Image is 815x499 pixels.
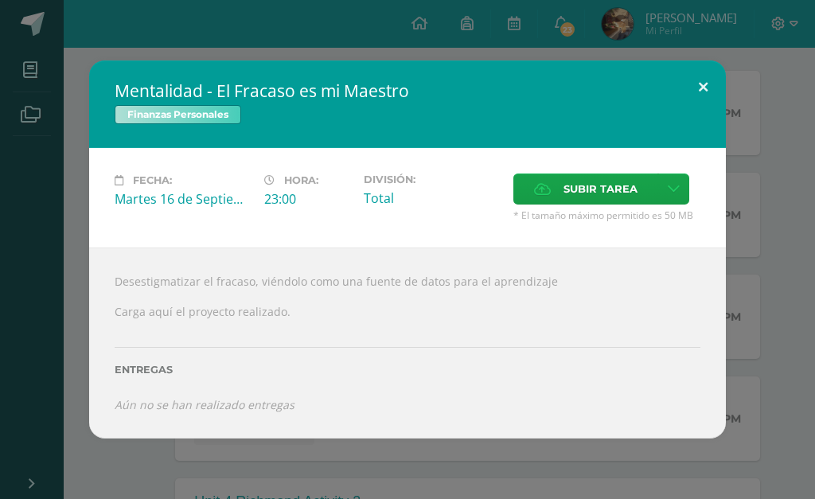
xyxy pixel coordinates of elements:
div: 23:00 [264,190,351,208]
span: Hora: [284,174,318,186]
button: Close (Esc) [680,60,726,115]
label: División: [364,173,501,185]
div: Total [364,189,501,207]
i: Aún no se han realizado entregas [115,397,294,412]
label: Entregas [115,364,700,376]
div: Martes 16 de Septiembre [115,190,252,208]
span: Finanzas Personales [115,105,241,124]
span: Subir tarea [563,174,638,204]
span: Fecha: [133,174,172,186]
span: * El tamaño máximo permitido es 50 MB [513,209,700,222]
h2: Mentalidad - El Fracaso es mi Maestro [115,80,700,102]
div: Desestigmatizar el fracaso, viéndolo como una fuente de datos para el aprendizaje Carga aquí el p... [89,248,726,439]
